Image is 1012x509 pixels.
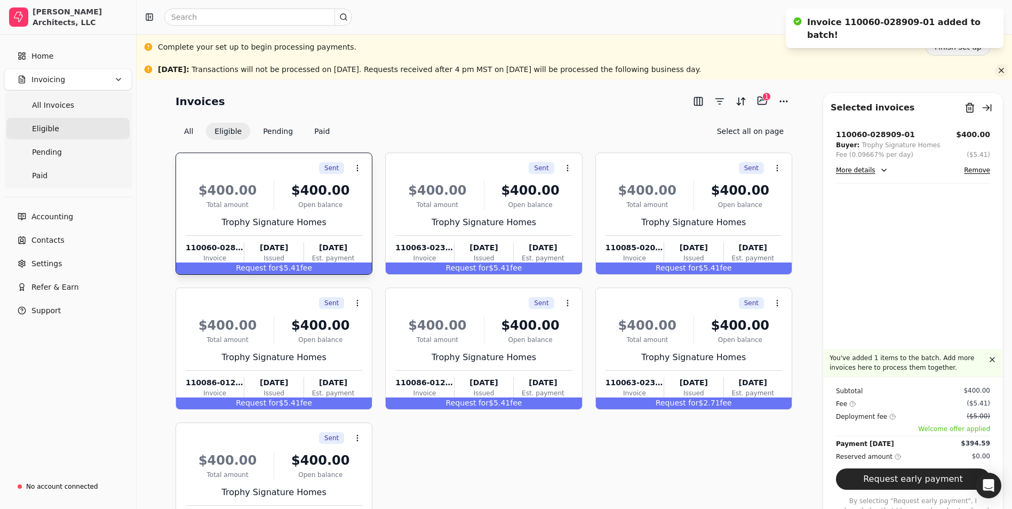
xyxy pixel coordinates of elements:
[33,6,127,28] div: [PERSON_NAME] Architects, LLC
[724,242,782,253] div: [DATE]
[186,200,269,210] div: Total amount
[244,377,303,388] div: [DATE]
[278,335,362,345] div: Open balance
[304,377,362,388] div: [DATE]
[724,388,782,398] div: Est. payment
[26,482,98,491] div: No account connected
[534,163,548,173] span: Sent
[32,123,59,134] span: Eligible
[386,263,581,274] div: $5.41
[446,399,489,407] span: Request for
[807,16,982,42] div: Invoice 110060-028909-01 added to batch!
[775,93,792,110] button: More
[278,470,362,480] div: Open balance
[967,399,990,408] div: ($5.41)
[455,388,513,398] div: Issued
[304,388,362,398] div: Est. payment
[698,200,782,210] div: Open balance
[489,200,572,210] div: Open balance
[31,258,62,269] span: Settings
[158,64,701,75] div: Transactions will not be processed on [DATE]. Requests received after 4 pm MST on [DATE] will be ...
[4,45,132,67] a: Home
[836,140,859,150] div: Buyer:
[395,377,453,388] div: 110086-012052-01
[31,235,65,246] span: Contacts
[186,388,244,398] div: Invoice
[831,101,914,114] div: Selected invoices
[158,65,189,74] span: [DATE] :
[664,388,723,398] div: Issued
[186,316,269,335] div: $400.00
[236,399,279,407] span: Request for
[31,211,73,222] span: Accounting
[762,92,771,101] div: 1
[836,411,896,422] div: Deployment fee
[836,150,913,160] div: Fee (0.09667% per day)
[304,242,362,253] div: [DATE]
[306,123,338,140] button: Paid
[836,386,863,396] div: Subtotal
[446,264,489,272] span: Request for
[836,451,901,462] div: Reserved amount
[324,163,339,173] span: Sent
[278,200,362,210] div: Open balance
[31,74,65,85] span: Invoicing
[489,316,572,335] div: $400.00
[186,351,362,364] div: Trophy Signature Homes
[510,399,522,407] span: fee
[186,181,269,200] div: $400.00
[836,424,990,434] span: Welcome offer applied
[514,253,572,263] div: Est. payment
[596,263,792,274] div: $5.41
[836,129,915,140] div: 110060-028909-01
[31,282,79,293] span: Refer & Earn
[708,123,792,140] button: Select all on page
[395,335,479,345] div: Total amount
[176,123,338,140] div: Invoice filter options
[164,9,352,26] input: Search
[324,298,339,308] span: Sent
[720,399,732,407] span: fee
[698,181,782,200] div: $400.00
[732,93,750,110] button: Sort
[605,377,664,388] div: 110063-023158-01
[4,276,132,298] button: Refer & Earn
[967,411,990,421] div: ($5.00)
[186,451,269,470] div: $400.00
[254,123,301,140] button: Pending
[605,351,782,364] div: Trophy Signature Homes
[395,316,479,335] div: $400.00
[967,150,990,160] button: ($5.41)
[489,181,572,200] div: $400.00
[605,388,664,398] div: Invoice
[724,377,782,388] div: [DATE]
[605,200,689,210] div: Total amount
[514,388,572,398] div: Est. payment
[455,377,513,388] div: [DATE]
[31,51,53,62] span: Home
[489,335,572,345] div: Open balance
[386,397,581,409] div: $5.41
[4,477,132,496] a: No account connected
[744,298,759,308] span: Sent
[656,264,699,272] span: Request for
[6,165,130,186] a: Paid
[32,147,62,158] span: Pending
[186,216,362,229] div: Trophy Signature Homes
[186,242,244,253] div: 110060-028909-01
[395,216,572,229] div: Trophy Signature Homes
[605,316,689,335] div: $400.00
[186,377,244,388] div: 110086-012273-01
[244,242,303,253] div: [DATE]
[836,164,888,177] button: More details
[744,163,759,173] span: Sent
[395,388,453,398] div: Invoice
[300,399,312,407] span: fee
[605,335,689,345] div: Total amount
[964,164,990,177] button: Remove
[244,253,303,263] div: Issued
[278,316,362,335] div: $400.00
[605,181,689,200] div: $400.00
[176,263,372,274] div: $5.41
[395,351,572,364] div: Trophy Signature Homes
